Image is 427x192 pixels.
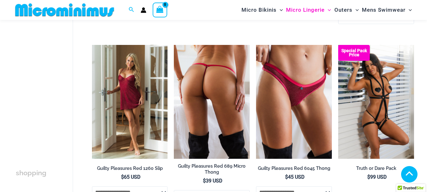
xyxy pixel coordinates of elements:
a: Truth or Dare Black 1905 Bodysuit 611 Micro 07 Truth or Dare Black 1905 Bodysuit 611 Micro 06Trut... [338,45,414,159]
a: View Shopping Cart, empty [153,3,167,17]
a: Guilty Pleasures Red 1260 Slip [92,165,168,174]
a: Guilty Pleasures Red 689 Micro 01Guilty Pleasures Red 689 Micro 02Guilty Pleasures Red 689 Micro 02 [174,45,250,159]
a: Search icon link [129,6,134,14]
img: Truth or Dare Black 1905 Bodysuit 611 Micro 07 [338,45,414,159]
a: Mens SwimwearMenu ToggleMenu Toggle [360,2,413,18]
a: Micro BikinisMenu ToggleMenu Toggle [240,2,284,18]
span: Micro Lingerie [286,2,325,18]
span: $ [367,174,370,180]
a: Micro LingerieMenu ToggleMenu Toggle [284,2,332,18]
span: Micro Bikinis [241,2,277,18]
span: $ [121,174,124,180]
span: $ [203,178,206,184]
a: Guilty Pleasures Red 6045 Thong 01Guilty Pleasures Red 6045 Thong 02Guilty Pleasures Red 6045 Tho... [256,45,332,159]
span: Menu Toggle [325,2,331,18]
bdi: 45 USD [285,174,304,180]
nav: Site Navigation [239,1,414,19]
a: Guilty Pleasures Red 6045 Thong [256,165,332,174]
span: Mens Swimwear [362,2,406,18]
bdi: 39 USD [203,178,222,184]
a: Guilty Pleasures Red 1260 Slip 01Guilty Pleasures Red 1260 Slip 02Guilty Pleasures Red 1260 Slip 02 [92,45,168,159]
img: MM SHOP LOGO FLAT [13,3,117,17]
iframe: TrustedSite Certified [16,21,73,148]
img: Guilty Pleasures Red 689 Micro 02 [174,45,250,159]
a: OutersMenu ToggleMenu Toggle [333,2,360,18]
span: Menu Toggle [406,2,412,18]
span: Menu Toggle [352,2,359,18]
img: Guilty Pleasures Red 6045 Thong 01 [256,45,332,159]
h2: Guilty Pleasures Red 6045 Thong [256,165,332,171]
span: Menu Toggle [277,2,283,18]
h2: Guilty Pleasures Red 689 Micro Thong [174,163,250,175]
a: Truth or Dare Pack [338,165,414,174]
bdi: 65 USD [121,174,140,180]
bdi: 99 USD [367,174,387,180]
span: shopping [16,169,46,177]
img: Guilty Pleasures Red 1260 Slip 01 [92,45,168,159]
b: Special Pack Price [338,49,370,57]
h2: Truth or Dare Pack [338,165,414,171]
span: $ [285,174,288,180]
span: Outers [334,2,352,18]
a: Account icon link [141,7,146,13]
h2: Guilty Pleasures Red 1260 Slip [92,165,168,171]
a: Guilty Pleasures Red 689 Micro Thong [174,163,250,177]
